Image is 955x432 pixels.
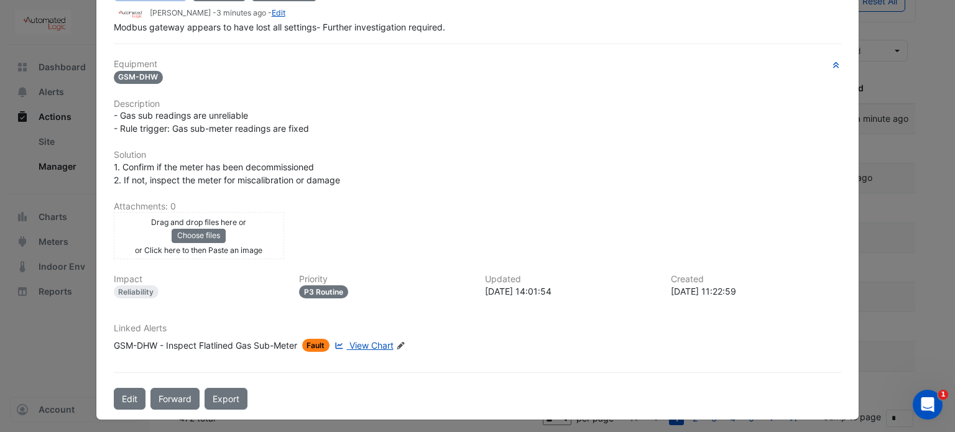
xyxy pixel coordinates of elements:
h6: Created [671,274,842,285]
h6: Impact [114,274,285,285]
img: Automated Logic [114,7,145,21]
h6: Description [114,99,842,109]
a: Edit [272,8,285,17]
span: 1 [938,390,948,400]
span: View Chart [349,340,394,351]
small: [PERSON_NAME] - - [150,7,285,19]
h6: Attachments: 0 [114,201,842,212]
div: Reliability [114,285,159,298]
span: - Gas sub readings are unreliable - Rule trigger: Gas sub-meter readings are fixed [114,110,309,134]
div: P3 Routine [299,285,348,298]
h6: Linked Alerts [114,323,842,334]
fa-icon: Edit Linked Alerts [396,341,405,351]
button: Edit [114,388,145,410]
h6: Priority [299,274,470,285]
h6: Equipment [114,59,842,70]
button: Forward [150,388,200,410]
a: View Chart [332,339,393,352]
small: or Click here to then Paste an image [135,246,262,255]
a: Export [205,388,247,410]
small: Drag and drop files here or [151,218,246,227]
h6: Solution [114,150,842,160]
div: [DATE] 14:01:54 [485,285,656,298]
div: [DATE] 11:22:59 [671,285,842,298]
span: Modbus gateway appears to have lost all settings- Further investigation required. [114,22,445,32]
span: GSM-DHW [114,71,164,84]
span: 1. Confirm if the meter has been decommissioned 2. If not, inspect the meter for miscalibration o... [114,162,340,185]
h6: Updated [485,274,656,285]
span: Fault [302,339,330,352]
div: GSM-DHW - Inspect Flatlined Gas Sub-Meter [114,339,297,352]
button: Choose files [172,229,226,242]
span: 2025-09-18 14:01:54 [216,8,266,17]
iframe: Intercom live chat [913,390,943,420]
